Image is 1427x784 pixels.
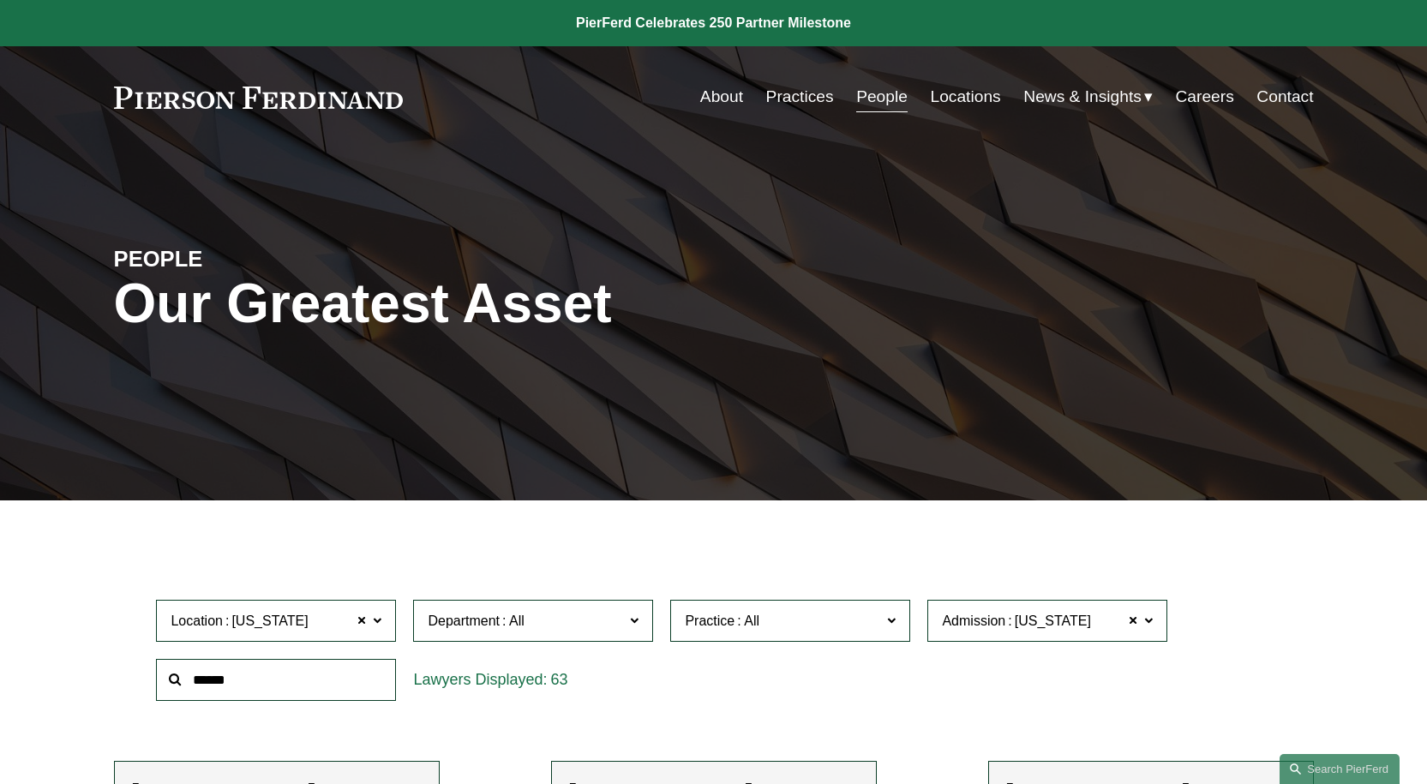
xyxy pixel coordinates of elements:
a: Careers [1175,81,1233,113]
a: folder dropdown [1023,81,1153,113]
a: Practices [766,81,834,113]
span: 63 [551,671,568,688]
a: Contact [1256,81,1313,113]
span: News & Insights [1023,82,1142,112]
a: People [856,81,908,113]
span: [US_STATE] [1015,610,1091,632]
a: Search this site [1280,754,1400,784]
span: Location [171,613,223,628]
span: Admission [942,613,1005,628]
a: Locations [931,81,1001,113]
span: [US_STATE] [231,610,308,632]
h1: Our Greatest Asset [114,272,914,335]
span: Practice [685,613,734,628]
span: Department [428,613,500,628]
h4: PEOPLE [114,245,414,272]
a: About [700,81,743,113]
